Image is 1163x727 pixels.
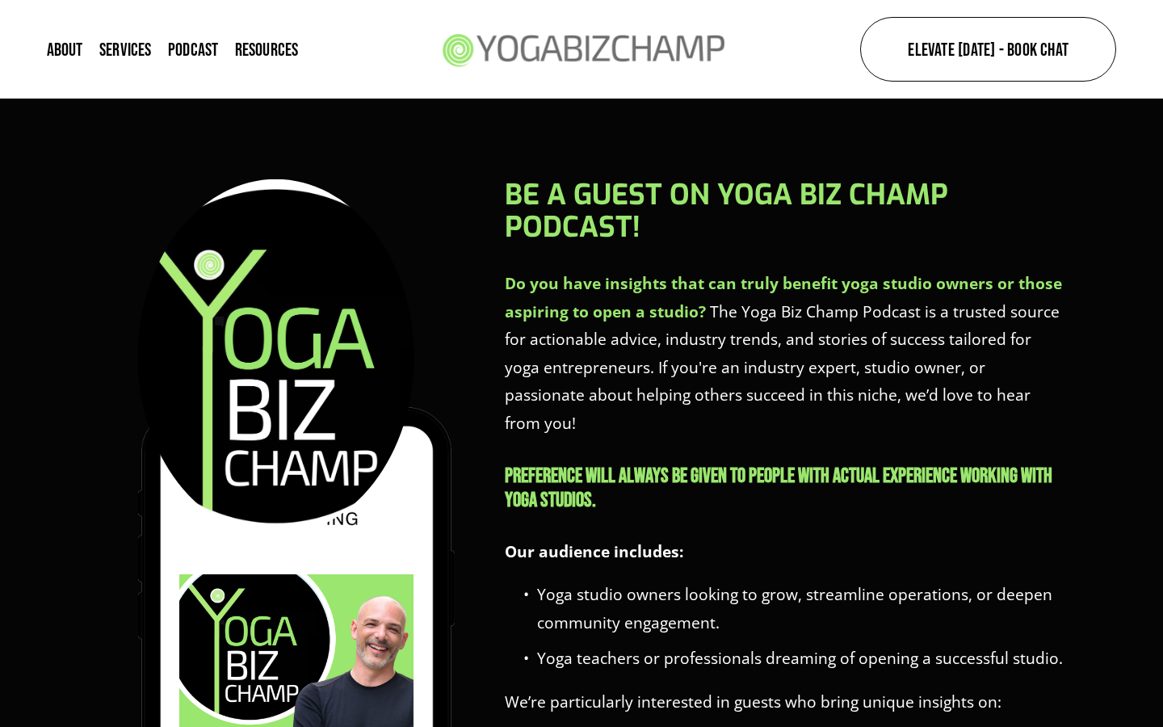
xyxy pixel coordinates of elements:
[99,38,152,60] a: Services
[505,464,1056,511] strong: PREFERENCE WILL ALWAYS BE GIVEN TO PEOPLE WITH ACTUAL EXPERIENCE WORKING WITH YOGA STUDIOS.
[505,688,1066,716] p: We’re particularly interested in guests who bring unique insights on:
[432,11,733,86] img: Yoga Biz Champ
[47,38,83,60] a: About
[235,38,299,60] a: folder dropdown
[505,540,683,562] strong: Our audience includes:
[505,270,1066,437] p: The Yoga Biz Champ Podcast is a trusted source for actionable advice, industry trends, and storie...
[235,40,299,58] span: Resources
[537,581,1066,637] p: Yoga studio owners looking to grow, streamline operations, or deepen community engagement.
[505,272,1066,322] strong: Do you have insights that can truly benefit yoga studio owners or those aspiring to open a studio?
[168,38,219,60] a: Podcast
[537,645,1066,673] p: Yoga teachers or professionals dreaming of opening a successful studio.
[860,17,1116,82] a: Elevate [DATE] - Book Chat
[505,176,955,246] strong: Be a Guest on Yoga Biz Champ Podcast!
